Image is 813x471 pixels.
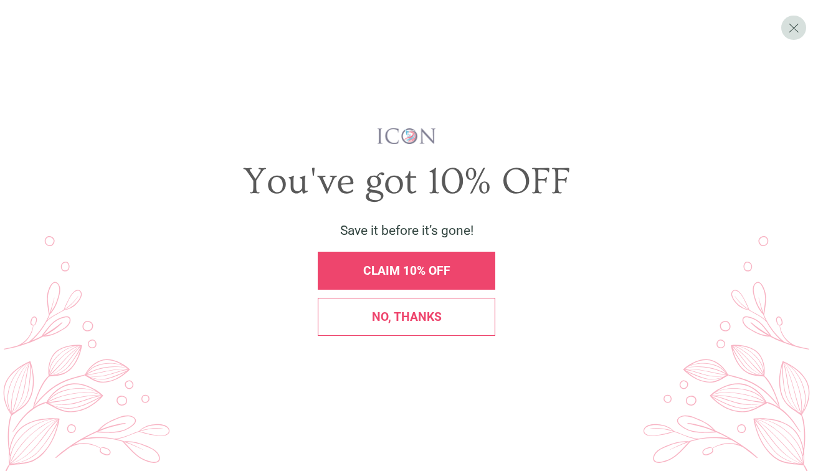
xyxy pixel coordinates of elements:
span: Save it before it’s gone! [340,223,473,238]
span: You've got 10% OFF [243,160,571,203]
span: X [788,19,799,36]
img: iconwallstickersl_1754656298800.png [376,127,437,145]
span: No, thanks [372,310,442,324]
span: CLAIM 10% OFF [363,264,450,278]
